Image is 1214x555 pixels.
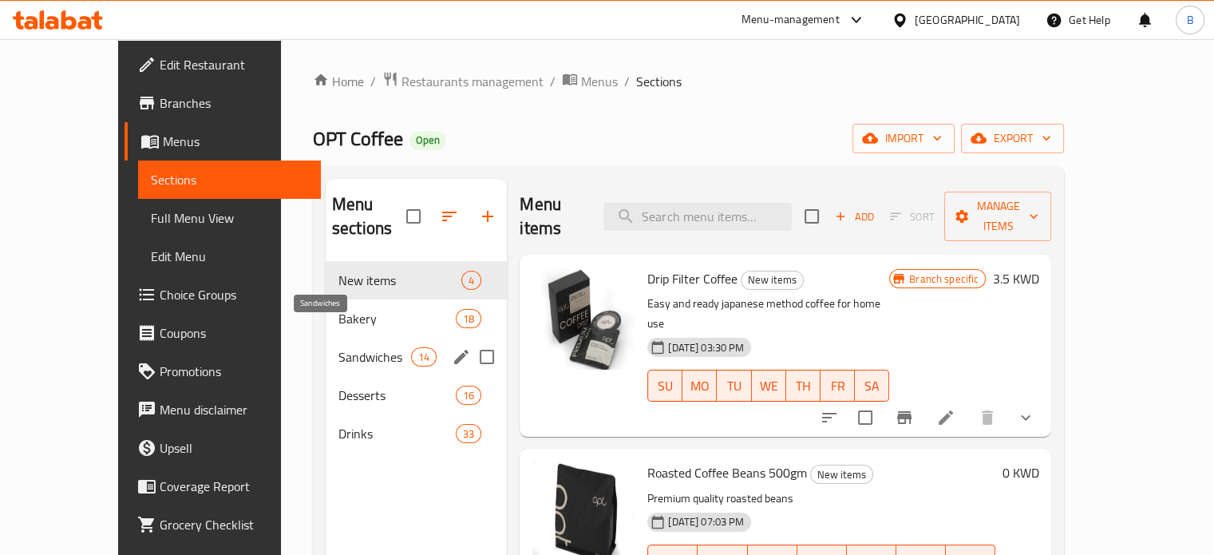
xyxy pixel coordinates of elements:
button: Branch-specific-item [885,398,923,437]
span: B [1186,11,1193,29]
a: Home [313,72,364,91]
span: SU [654,375,676,398]
div: New items4 [326,261,507,299]
button: TU [717,370,751,402]
span: Manage items [957,196,1038,236]
a: Grocery Checklist [125,505,321,544]
span: Select to update [848,401,882,434]
span: Select all sections [397,200,430,233]
span: import [865,129,942,149]
img: Drip Filter Coffee [532,268,635,370]
li: / [550,72,556,91]
span: 33 [457,426,480,442]
span: TH [793,375,814,398]
a: Choice Groups [125,276,321,314]
h6: 3.5 KWD [992,268,1038,290]
div: items [456,386,481,405]
span: OPT Coffee [313,121,403,157]
div: Menu-management [741,10,840,30]
a: Upsell [125,429,321,467]
span: Add item [828,204,880,229]
a: Menus [562,71,618,92]
span: Promotions [160,362,308,381]
span: Menu disclaimer [160,400,308,419]
span: Choice Groups [160,285,308,304]
button: sort-choices [810,398,848,437]
span: Drinks [338,424,456,443]
button: WE [752,370,786,402]
button: Add [828,204,880,229]
span: Drip Filter Coffee [647,267,737,291]
span: New items [811,466,872,484]
span: Branches [160,93,308,113]
span: SA [861,375,883,398]
span: Edit Restaurant [160,55,308,74]
p: Premium quality roasted beans [647,489,995,509]
div: Open [409,131,446,150]
span: Sections [151,170,308,189]
input: search [603,203,792,231]
span: Coverage Report [160,477,308,496]
div: Drinks33 [326,414,507,453]
span: Select section first [880,204,944,229]
button: SA [855,370,889,402]
div: Bakery18 [326,299,507,338]
button: export [961,124,1064,153]
div: Sandwiches14edit [326,338,507,376]
a: Promotions [125,352,321,390]
a: Edit menu item [936,408,955,427]
span: [DATE] 03:30 PM [662,340,750,355]
a: Menus [125,122,321,161]
a: Restaurants management [382,71,544,92]
div: items [411,347,437,367]
button: show more [1006,398,1045,437]
button: TH [786,370,821,402]
button: FR [821,370,855,402]
span: Bakery [338,309,456,328]
div: New items [741,271,804,290]
span: MO [689,375,710,398]
span: Menus [581,72,618,91]
span: Select section [795,200,828,233]
a: Edit Restaurant [125,46,321,84]
span: Desserts [338,386,456,405]
span: Sort sections [430,197,469,236]
span: Upsell [160,438,308,458]
span: FR [827,375,848,398]
span: Grocery Checklist [160,515,308,534]
div: items [456,424,481,443]
span: Add [832,208,876,226]
span: Open [409,133,446,147]
div: items [461,271,481,290]
div: [GEOGRAPHIC_DATA] [915,11,1020,29]
button: edit [449,345,473,369]
span: Branch specific [903,272,985,287]
button: delete [968,398,1006,437]
a: Coverage Report [125,467,321,505]
a: Edit Menu [138,237,321,276]
div: Desserts16 [326,376,507,414]
span: 14 [412,350,436,365]
span: 18 [457,311,480,327]
div: New items [810,465,873,484]
a: Coupons [125,314,321,352]
svg: Show Choices [1016,408,1035,427]
a: Full Menu View [138,199,321,237]
button: import [852,124,955,153]
h6: 0 KWD [1002,462,1038,484]
span: [DATE] 07:03 PM [662,514,750,529]
button: Add section [469,197,507,236]
span: Edit Menu [151,247,308,266]
span: Roasted Coffee Beans 500gm [647,461,807,485]
li: / [624,72,630,91]
button: SU [647,370,682,402]
nav: Menu sections [326,255,507,459]
span: New items [741,271,803,289]
h2: Menu items [520,192,584,240]
a: Branches [125,84,321,122]
span: New items [338,271,461,290]
span: 16 [457,388,480,403]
